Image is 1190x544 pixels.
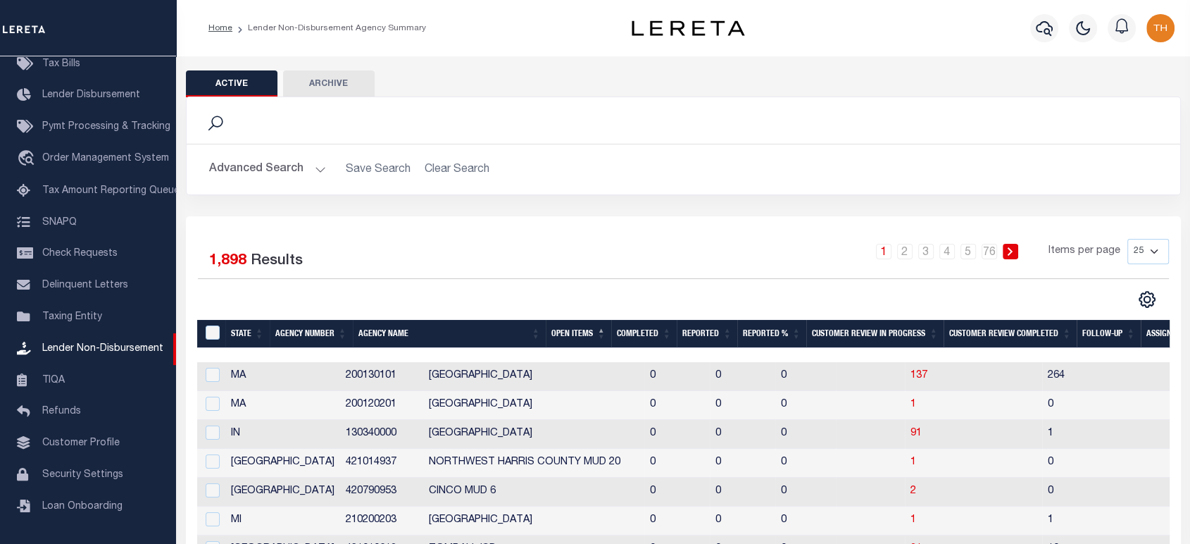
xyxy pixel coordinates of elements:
td: 0 [644,362,710,391]
td: 264 [1042,362,1175,391]
span: Items per page [1048,244,1120,259]
a: 5 [960,244,976,259]
th: Reported: activate to sort column ascending [677,320,737,349]
th: Agency Number: activate to sort column ascending [270,320,353,349]
a: 137 [910,371,927,381]
td: [GEOGRAPHIC_DATA] [423,507,644,536]
span: Check Requests [42,249,118,259]
td: 200130101 [340,362,423,391]
td: 0 [644,420,710,449]
td: 0 [710,391,775,420]
a: Home [208,24,232,32]
td: 0 [775,391,836,420]
span: Customer Profile [42,438,120,448]
a: 1 [876,244,891,259]
td: 0 [775,362,836,391]
span: Pymt Processing & Tracking [42,122,170,132]
td: MI [225,507,340,536]
td: MA [225,391,340,420]
span: Lender Disbursement [42,90,140,100]
a: 2 [910,486,916,496]
td: 1 [1042,420,1175,449]
span: Loan Onboarding [42,502,123,512]
th: Open Items: activate to sort column descending [546,320,611,349]
span: Refunds [42,407,81,416]
td: 0 [775,478,836,507]
span: Order Management System [42,154,169,163]
th: Reported %: activate to sort column ascending [737,320,806,349]
button: Active [186,70,277,97]
img: svg+xml;base64,PHN2ZyB4bWxucz0iaHR0cDovL3d3dy53My5vcmcvMjAwMC9zdmciIHBvaW50ZXItZXZlbnRzPSJub25lIi... [1146,14,1175,42]
li: Lender Non-Disbursement Agency Summary [232,22,426,35]
td: MA [225,362,340,391]
td: 0 [710,362,775,391]
a: 76 [982,244,997,259]
a: 91 [910,428,922,438]
td: 0 [644,391,710,420]
th: Completed: activate to sort column ascending [611,320,677,349]
td: [GEOGRAPHIC_DATA] [225,449,340,478]
td: 0 [775,507,836,536]
td: 200120201 [340,391,423,420]
td: 0 [644,507,710,536]
span: SNAPQ [42,217,77,227]
td: 0 [1042,449,1175,478]
td: 130340000 [340,420,423,449]
td: 1 [1042,507,1175,536]
th: Customer Review Completed: activate to sort column ascending [944,320,1077,349]
td: 0 [1042,478,1175,507]
td: 421014937 [340,449,423,478]
td: 0 [1042,391,1175,420]
td: [GEOGRAPHIC_DATA] [225,478,340,507]
td: 0 [710,420,775,449]
a: 3 [918,244,934,259]
button: Advanced Search [209,156,326,183]
td: [GEOGRAPHIC_DATA] [423,362,644,391]
td: 0 [775,449,836,478]
span: Delinquent Letters [42,280,128,290]
th: MBACode [197,320,225,349]
span: Tax Bills [42,59,80,69]
span: Tax Amount Reporting Queue [42,186,180,196]
a: 1 [910,515,916,525]
span: TIQA [42,375,65,385]
span: Security Settings [42,470,123,480]
td: 0 [710,507,775,536]
span: Taxing Entity [42,312,102,322]
i: travel_explore [17,150,39,168]
td: 0 [775,420,836,449]
label: Results [251,250,303,273]
a: 1 [910,457,916,467]
td: IN [225,420,340,449]
td: NORTHWEST HARRIS COUNTY MUD 20 [423,449,644,478]
th: Follow-up: activate to sort column ascending [1077,320,1141,349]
td: 420790953 [340,478,423,507]
a: 1 [910,400,916,409]
td: 0 [644,449,710,478]
th: State: activate to sort column ascending [225,320,270,349]
th: Agency Name: activate to sort column ascending [353,320,546,349]
button: Archive [283,70,375,97]
a: 2 [897,244,913,259]
span: 1,898 [209,254,246,268]
td: 210200203 [340,507,423,536]
span: Lender Non-Disbursement [42,344,163,354]
th: Customer Review In Progress: activate to sort column ascending [806,320,944,349]
td: 0 [644,478,710,507]
a: 4 [939,244,955,259]
td: CINCO MUD 6 [423,478,644,507]
img: logo-dark.svg [632,20,744,36]
td: 0 [710,478,775,507]
td: [GEOGRAPHIC_DATA] [423,420,644,449]
td: 0 [710,449,775,478]
td: [GEOGRAPHIC_DATA] [423,391,644,420]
